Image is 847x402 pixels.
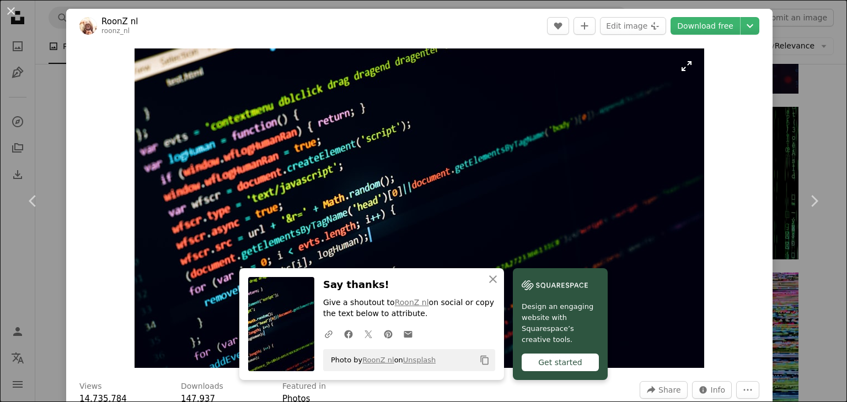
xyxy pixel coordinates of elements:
a: Download free [671,17,740,35]
span: Photo by on [325,351,436,369]
a: Share over email [398,323,418,345]
a: roonz_nl [101,27,130,35]
span: Design an engaging website with Squarespace’s creative tools. [522,301,599,345]
a: Share on Pinterest [378,323,398,345]
h3: Featured in [282,381,326,392]
a: Share on Facebook [339,323,358,345]
a: RoonZ nl [362,356,394,364]
a: RoonZ nl [101,16,138,27]
button: Stats about this image [692,381,732,399]
img: monitor showing C++ [135,48,704,368]
button: Add to Collection [573,17,596,35]
button: Edit image [600,17,666,35]
a: Unsplash [403,356,436,364]
a: RoonZ nl [395,298,429,307]
h3: Views [79,381,102,392]
a: Next [781,148,847,254]
span: Share [658,382,680,398]
button: More Actions [736,381,759,399]
a: Share on Twitter [358,323,378,345]
h3: Say thanks! [323,277,495,293]
button: Like [547,17,569,35]
img: file-1606177908946-d1eed1cbe4f5image [522,277,588,294]
button: Zoom in on this image [135,48,704,368]
button: Share this image [640,381,687,399]
button: Copy to clipboard [475,351,494,370]
h3: Downloads [181,381,223,392]
a: Design an engaging website with Squarespace’s creative tools.Get started [513,268,608,380]
span: Info [711,382,726,398]
button: Choose download size [741,17,759,35]
div: Get started [522,354,599,371]
p: Give a shoutout to on social or copy the text below to attribute. [323,297,495,319]
img: Go to RoonZ nl's profile [79,17,97,35]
